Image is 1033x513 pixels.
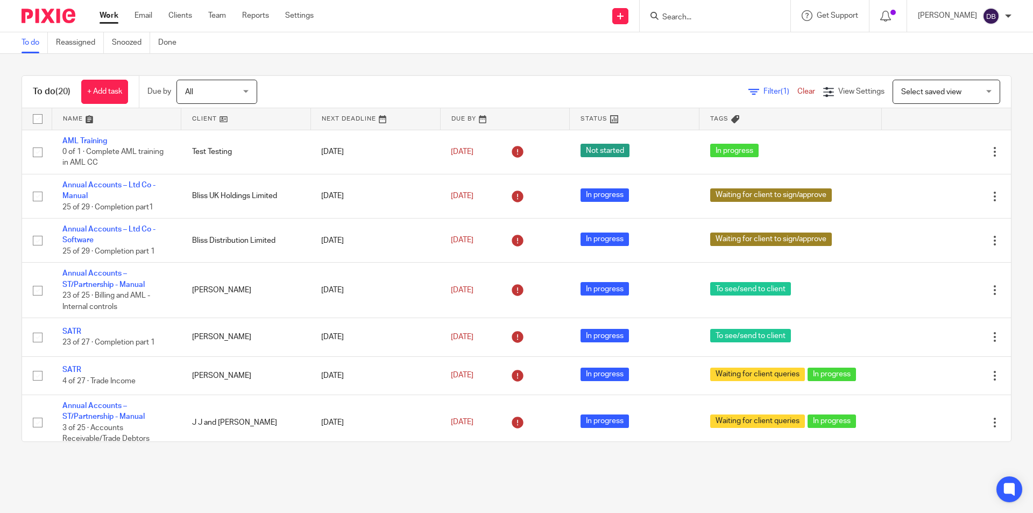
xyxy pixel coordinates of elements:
span: In progress [808,414,856,428]
span: (1) [781,88,789,95]
a: Annual Accounts – ST/Partnership - Manual [62,270,145,288]
span: 25 of 29 · Completion part 1 [62,248,155,255]
a: Reassigned [56,32,104,53]
a: Settings [285,10,314,21]
span: In progress [581,233,629,246]
td: Test Testing [181,130,311,174]
span: [DATE] [451,192,473,200]
span: In progress [581,282,629,296]
td: [DATE] [310,219,440,263]
span: In progress [581,368,629,381]
a: AML Training [62,137,107,145]
span: Select saved view [901,88,961,96]
span: 4 of 27 · Trade Income [62,377,136,385]
span: Filter [763,88,797,95]
span: Waiting for client to sign/approve [710,233,832,246]
h1: To do [33,86,70,97]
a: To do [22,32,48,53]
p: [PERSON_NAME] [918,10,977,21]
span: Waiting for client queries [710,368,805,381]
a: SATR [62,328,81,335]
p: Due by [147,86,171,97]
td: [DATE] [310,174,440,218]
span: Waiting for client to sign/approve [710,188,832,202]
span: Get Support [817,12,858,19]
span: [DATE] [451,148,473,156]
span: [DATE] [451,286,473,294]
td: Bliss Distribution Limited [181,219,311,263]
span: To see/send to client [710,282,791,296]
td: [PERSON_NAME] [181,263,311,318]
span: Waiting for client queries [710,414,805,428]
td: [PERSON_NAME] [181,356,311,395]
a: Team [208,10,226,21]
td: [DATE] [310,263,440,318]
td: [DATE] [310,395,440,451]
td: J J and [PERSON_NAME] [181,395,311,451]
span: In progress [581,188,629,202]
td: [DATE] [310,318,440,356]
a: SATR [62,366,81,374]
span: [DATE] [451,419,473,426]
a: Annual Accounts – ST/Partnership - Manual [62,402,145,420]
a: Reports [242,10,269,21]
span: Not started [581,144,629,157]
span: Tags [710,116,728,122]
span: 23 of 27 · Completion part 1 [62,339,155,347]
span: (20) [55,87,70,96]
a: Work [100,10,118,21]
input: Search [661,13,758,23]
a: Clients [168,10,192,21]
span: In progress [710,144,759,157]
span: To see/send to client [710,329,791,342]
td: [DATE] [310,356,440,395]
a: Annual Accounts – Ltd Co - Manual [62,181,155,200]
a: Clear [797,88,815,95]
td: Bliss UK Holdings Limited [181,174,311,218]
a: Done [158,32,185,53]
img: Pixie [22,9,75,23]
span: All [185,88,193,96]
span: 25 of 29 · Completion part1 [62,203,153,211]
td: [PERSON_NAME] [181,318,311,356]
span: 3 of 25 · Accounts Receivable/Trade Debtors [62,424,150,443]
span: [DATE] [451,333,473,341]
span: [DATE] [451,372,473,380]
span: 23 of 25 · Billing and AML - Internal controls [62,292,150,311]
span: In progress [581,414,629,428]
span: 0 of 1 · Complete AML training in AML CC [62,148,164,167]
img: svg%3E [982,8,1000,25]
a: Annual Accounts – Ltd Co - Software [62,226,155,244]
a: Snoozed [112,32,150,53]
a: Email [135,10,152,21]
span: View Settings [838,88,885,95]
span: In progress [581,329,629,342]
span: [DATE] [451,237,473,244]
a: + Add task [81,80,128,104]
td: [DATE] [310,130,440,174]
span: In progress [808,368,856,381]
